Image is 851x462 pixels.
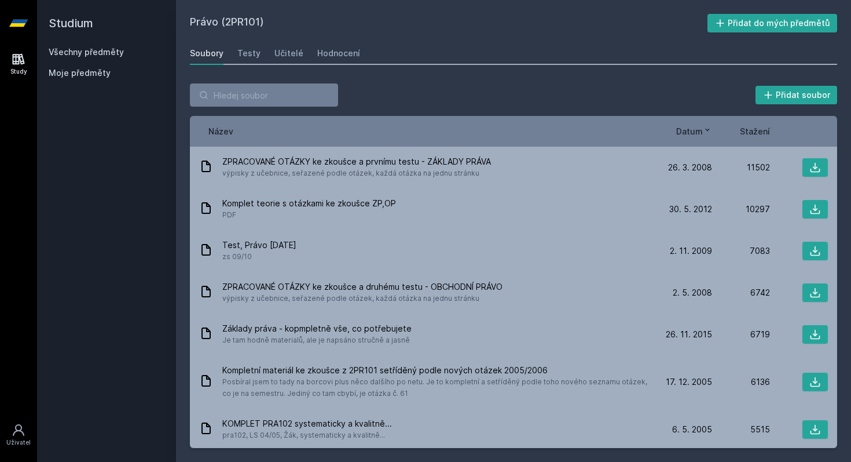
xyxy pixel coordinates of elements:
span: výpisky z učebnice, seřazené podle otázek, každá otázka na jednu stránku [222,168,491,179]
div: Učitelé [274,48,303,59]
div: 6719 [712,329,770,340]
input: Hledej soubor [190,83,338,107]
div: Uživatel [6,438,31,447]
a: Hodnocení [317,42,360,65]
div: 10297 [712,203,770,215]
span: Kompletní materiál ke zkoušce z 2PR101 setříděný podle nových otázek 2005/2006 [222,365,650,376]
div: Soubory [190,48,223,59]
button: Stažení [740,125,770,137]
span: ZPRACOVANÉ OTÁZKY ke zkoušce a druhému testu - OBCHODNÍ PRÁVO [222,281,502,293]
a: Testy [237,42,261,65]
a: Všechny předměty [49,47,124,57]
span: 26. 3. 2008 [668,162,712,173]
div: 6136 [712,376,770,388]
span: 2. 5. 2008 [673,287,712,299]
a: Soubory [190,42,223,65]
div: Hodnocení [317,48,360,59]
span: KOMPLET PRA102 systematicky a kvalitně... [222,418,392,430]
span: 2. 11. 2009 [670,245,712,257]
span: Test, Právo [DATE] [222,239,296,251]
span: Komplet teorie s otázkami ke zkoušce ZP,OP [222,198,396,209]
h2: Právo (2PR101) [190,14,707,32]
span: 17. 12. 2005 [666,376,712,388]
span: 26. 11. 2015 [666,329,712,340]
span: výpisky z učebnice, seřazené podle otázek, každá otázka na jednu stránku [222,293,502,304]
a: Učitelé [274,42,303,65]
span: Moje předměty [49,67,111,79]
span: Je tam hodně materialů, ale je napsáno stručně a jasně [222,334,412,346]
span: Základy práva - kopmpletně vše, co potřebujete [222,323,412,334]
span: 30. 5. 2012 [669,203,712,215]
a: Uživatel [2,417,35,453]
div: 6742 [712,287,770,299]
button: Datum [676,125,712,137]
button: Název [208,125,233,137]
span: pra102, LS 04/05, Žák, systematicky a kvalitně... [222,430,392,441]
span: Posbíral jsem to tady na borcovi plus něco dalšího po netu. Je to kompletní a setříděný podle toh... [222,376,650,399]
div: Testy [237,48,261,59]
button: Přidat soubor [755,86,838,104]
a: Study [2,46,35,82]
span: 6. 5. 2005 [672,424,712,435]
span: PDF [222,209,396,221]
div: 11502 [712,162,770,173]
button: Přidat do mých předmětů [707,14,838,32]
div: 7083 [712,245,770,257]
div: 5515 [712,424,770,435]
span: zs 09/10 [222,251,296,263]
div: Study [10,67,27,76]
span: Datum [676,125,703,137]
span: ZPRACOVANÉ OTÁZKY ke zkoušce a prvnímu testu - ZÁKLADY PRÁVA [222,156,491,168]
